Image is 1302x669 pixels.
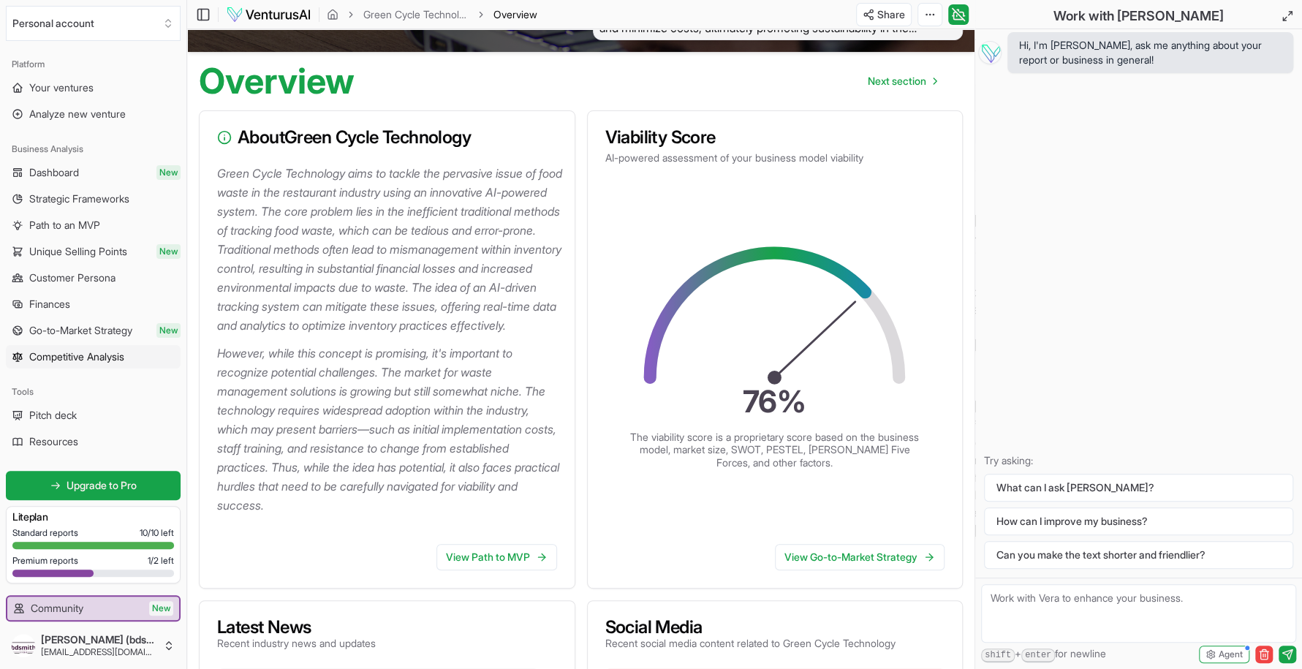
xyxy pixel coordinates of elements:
[217,164,563,335] p: Green Cycle Technology aims to tackle the pervasive issue of food waste in the restaurant industr...
[984,507,1293,535] button: How can I improve my business?
[6,430,181,453] a: Resources
[6,471,181,500] a: Upgrade to Pro
[605,636,896,651] p: Recent social media content related to Green Cycle Technology
[6,345,181,368] a: Competitive Analysis
[856,67,948,96] a: Go to next page
[29,297,70,311] span: Finances
[605,129,945,146] h3: Viability Score
[984,541,1293,569] button: Can you make the text shorter and friendlier?
[226,6,311,23] img: logo
[140,527,174,539] span: 10 / 10 left
[6,137,181,161] div: Business Analysis
[363,7,469,22] a: Green Cycle Technology
[6,292,181,316] a: Finances
[493,7,537,22] span: Overview
[981,646,1106,662] span: + for newline
[1199,646,1249,663] button: Agent
[1053,6,1224,26] h2: Work with [PERSON_NAME]
[327,7,537,22] nav: breadcrumb
[984,474,1293,502] button: What can I ask [PERSON_NAME]?
[6,213,181,237] a: Path to an MVP
[12,527,78,539] span: Standard reports
[217,636,376,651] p: Recent industry news and updates
[629,431,921,469] p: The viability score is a proprietary score based on the business model, market size, SWOT, PESTEL...
[436,544,557,570] a: View Path to MVP
[605,619,896,636] h3: Social Media
[29,107,126,121] span: Analyze new venture
[1021,649,1055,662] kbd: enter
[149,601,173,616] span: New
[29,244,127,259] span: Unique Selling Points
[217,129,557,146] h3: About Green Cycle Technology
[6,76,181,99] a: Your ventures
[856,67,948,96] nav: pagination
[41,646,157,658] span: [EMAIL_ADDRESS][DOMAIN_NAME]
[6,380,181,404] div: Tools
[199,64,355,99] h1: Overview
[29,271,116,285] span: Customer Persona
[67,478,137,493] span: Upgrade to Pro
[12,555,78,567] span: Premium reports
[29,165,79,180] span: Dashboard
[605,151,945,165] p: AI-powered assessment of your business model viability
[29,192,129,206] span: Strategic Frameworks
[1019,38,1282,67] span: Hi, I'm [PERSON_NAME], ask me anything about your report or business in general!
[29,349,124,364] span: Competitive Analysis
[12,634,35,657] img: ACg8ocJ679U6veoIuUakVJsInCsKl8IJDmQ88ghNX-4FO5rk6EM=s96-c
[29,323,132,338] span: Go-to-Market Strategy
[981,649,1015,662] kbd: shift
[6,319,181,342] a: Go-to-Market StrategyNew
[217,344,563,515] p: However, while this concept is promising, it's important to recognize potential challenges. The m...
[29,434,78,449] span: Resources
[29,80,94,95] span: Your ventures
[156,323,181,338] span: New
[856,3,912,26] button: Share
[984,453,1293,468] p: Try asking:
[7,597,179,620] a: CommunityNew
[6,187,181,211] a: Strategic Frameworks
[6,628,181,663] button: [PERSON_NAME] (bdsmith Partners)[EMAIL_ADDRESS][DOMAIN_NAME]
[6,266,181,290] a: Customer Persona
[217,619,376,636] h3: Latest News
[6,240,181,263] a: Unique Selling PointsNew
[41,633,157,646] span: [PERSON_NAME] (bdsmith Partners)
[148,555,174,567] span: 1 / 2 left
[29,218,100,233] span: Path to an MVP
[743,382,807,419] text: 76 %
[6,53,181,76] div: Platform
[1219,649,1243,660] span: Agent
[12,510,174,524] h3: Lite plan
[31,601,83,616] span: Community
[156,244,181,259] span: New
[6,6,181,41] button: Select an organization
[775,544,945,570] a: View Go-to-Market Strategy
[29,408,77,423] span: Pitch deck
[877,7,905,22] span: Share
[6,404,181,427] a: Pitch deck
[868,74,926,88] span: Next section
[6,102,181,126] a: Analyze new venture
[6,161,181,184] a: DashboardNew
[156,165,181,180] span: New
[978,41,1002,64] img: Vera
